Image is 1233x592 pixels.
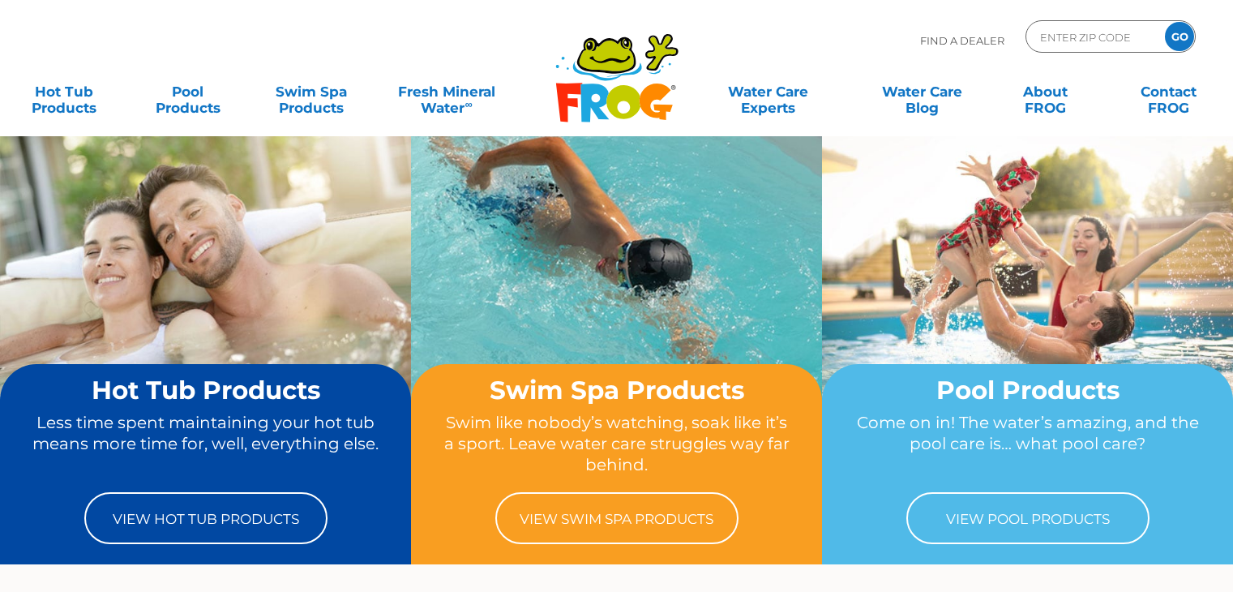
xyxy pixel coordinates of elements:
[1121,75,1217,108] a: ContactFROG
[31,412,380,476] p: Less time spent maintaining your hot tub means more time for, well, everything else.
[1165,22,1194,51] input: GO
[387,75,507,108] a: Fresh MineralWater∞
[906,492,1150,544] a: View Pool Products
[1038,25,1148,49] input: Zip Code Form
[411,135,822,443] img: home-banner-swim-spa-short
[690,75,846,108] a: Water CareExperts
[853,376,1202,404] h2: Pool Products
[139,75,235,108] a: PoolProducts
[920,20,1004,61] p: Find A Dealer
[84,492,328,544] a: View Hot Tub Products
[263,75,359,108] a: Swim SpaProducts
[495,492,739,544] a: View Swim Spa Products
[997,75,1093,108] a: AboutFROG
[822,135,1233,443] img: home-banner-pool-short
[16,75,112,108] a: Hot TubProducts
[465,98,472,110] sup: ∞
[874,75,970,108] a: Water CareBlog
[853,412,1202,476] p: Come on in! The water’s amazing, and the pool care is… what pool care?
[442,412,791,476] p: Swim like nobody’s watching, soak like it’s a sport. Leave water care struggles way far behind.
[442,376,791,404] h2: Swim Spa Products
[31,376,380,404] h2: Hot Tub Products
